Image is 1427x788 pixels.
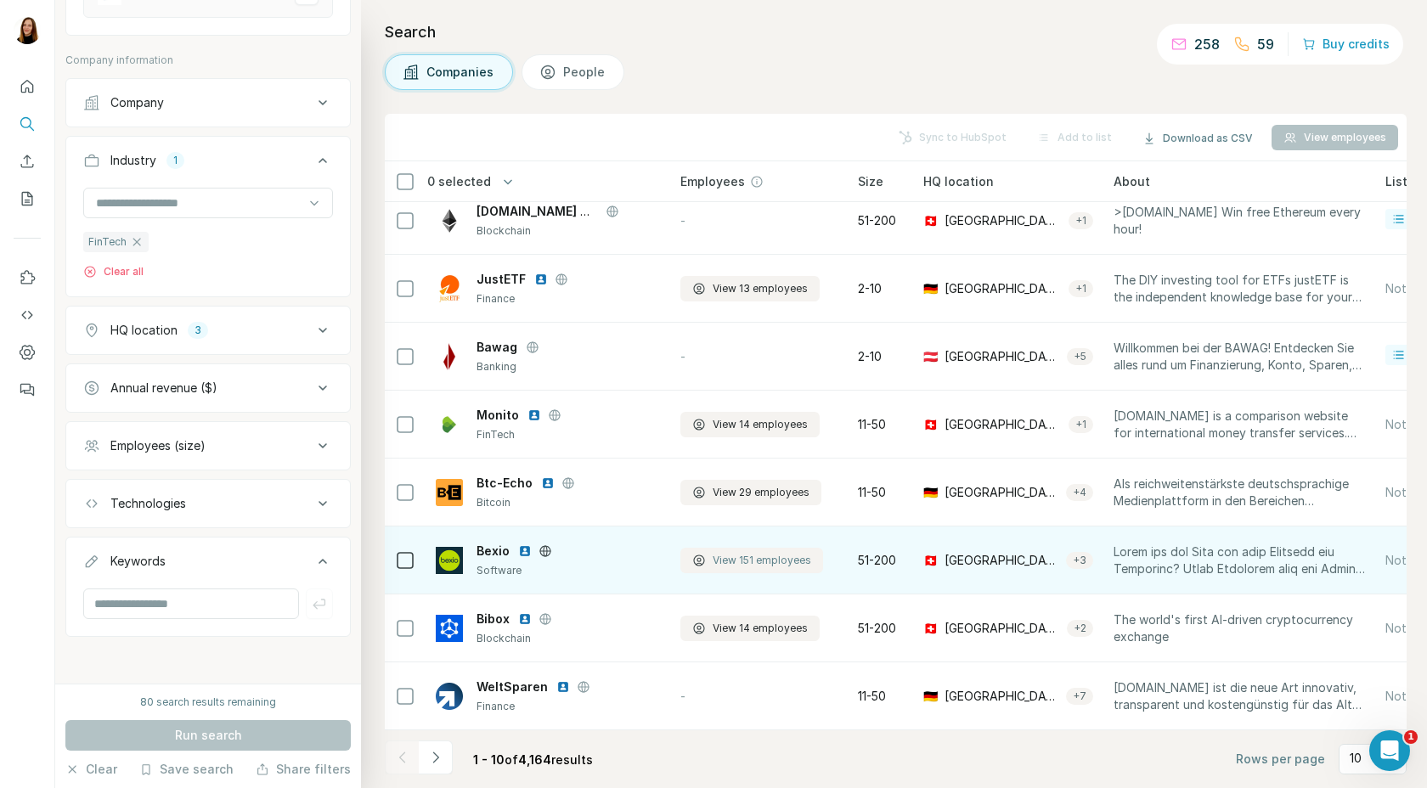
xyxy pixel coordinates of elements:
img: Logo of Bexio [436,547,463,574]
p: 59 [1257,34,1274,54]
button: Employees (size) [66,425,350,466]
img: LinkedIn logo [556,680,570,694]
div: + 1 [1069,417,1093,432]
span: 11-50 [858,416,886,433]
button: Enrich CSV [14,146,41,177]
span: 51-200 [858,620,896,637]
div: + 5 [1067,349,1093,364]
div: + 1 [1069,281,1093,296]
span: [GEOGRAPHIC_DATA], [GEOGRAPHIC_DATA] [945,552,1059,569]
span: View 14 employees [713,417,808,432]
span: Bawag [477,339,517,356]
span: FinTech [88,234,127,250]
span: People [563,64,606,81]
span: Employees [680,173,745,190]
span: 🇨🇭 [923,212,938,229]
iframe: Intercom live chat [1369,730,1410,771]
button: View 14 employees [680,412,820,437]
div: Keywords [110,553,166,570]
span: of [505,752,518,767]
div: Technologies [110,495,186,512]
img: Logo of Btc-Echo [436,479,463,506]
span: >[DOMAIN_NAME] Win free Ethereum every hour! [1114,204,1365,238]
p: 258 [1194,34,1220,54]
button: Share filters [256,761,351,778]
span: 🇩🇪 [923,688,938,705]
span: View 14 employees [713,621,808,636]
span: 4,164 [518,752,551,767]
button: Save search [139,761,234,778]
span: - [680,689,685,703]
div: Bitcoin [477,495,660,510]
span: Lorem ips dol Sita con adip Elitsedd eiu Temporinc? Utlab Etdolorem aliq eni Admini ve Quisnostru... [1114,543,1365,577]
span: Lists [1385,173,1414,190]
span: 2-10 [858,348,882,365]
span: View 13 employees [713,281,808,296]
span: 🇨🇭 [923,416,938,433]
span: View 151 employees [713,553,811,568]
div: + 3 [1066,553,1093,568]
button: Use Surfe on LinkedIn [14,262,41,293]
div: + 2 [1067,621,1093,636]
span: 11-50 [858,484,886,501]
button: Industry1 [66,140,350,188]
span: JustETF [477,271,526,288]
span: results [473,752,593,767]
h4: Search [385,20,1407,44]
div: FinTech [477,427,660,442]
div: Software [477,563,660,578]
button: Feedback [14,374,41,405]
span: Willkommen bei der BAWAG! Entdecken Sie alles rund um Finanzierung, Konto, Sparen, Veranlagung, V... [1114,340,1365,374]
button: Dashboard [14,337,41,368]
button: Clear all [83,264,144,279]
button: View 14 employees [680,616,820,641]
span: Monito [477,407,519,424]
span: [GEOGRAPHIC_DATA], [GEOGRAPHIC_DATA] [945,212,1062,229]
img: Logo of Bibox [436,615,463,642]
img: Logo of JustETF [436,275,463,302]
span: View 29 employees [713,485,809,500]
div: Company [110,94,164,111]
span: [GEOGRAPHIC_DATA], [GEOGRAPHIC_DATA] [945,484,1059,501]
button: Clear [65,761,117,778]
span: [GEOGRAPHIC_DATA], [GEOGRAPHIC_DATA] [945,620,1060,637]
div: 80 search results remaining [140,695,276,710]
span: Als reichweitenstärkste deutschsprachige Medienplattform in den Bereichen Blockchain und Kryptowä... [1114,476,1365,509]
div: Blockchain [477,631,660,646]
button: Technologies [66,483,350,524]
span: [DOMAIN_NAME] is a comparison website for international money transfer services. We compare and r... [1114,408,1365,442]
button: Keywords [66,541,350,588]
div: HQ location [110,322,178,339]
div: + 1 [1069,213,1093,228]
button: Download as CSV [1131,126,1265,151]
span: Size [858,173,883,190]
span: - [680,349,685,363]
span: 🇦🇹 [923,348,938,365]
span: Companies [426,64,495,81]
span: HQ location [923,173,994,190]
img: Logo of WeltSparen [436,683,463,710]
span: 🇩🇪 [923,484,938,501]
img: Avatar [14,17,41,44]
div: Annual revenue ($) [110,380,217,397]
button: Buy credits [1302,32,1390,56]
span: About [1114,173,1150,190]
div: Blockchain [477,223,660,239]
span: Btc-Echo [477,475,533,492]
img: LinkedIn logo [541,476,555,490]
span: 1 [1404,730,1418,744]
span: 11-50 [858,688,886,705]
span: 🇨🇭 [923,620,938,637]
div: 1 [166,153,184,168]
button: View 13 employees [680,276,820,301]
span: 🇨🇭 [923,552,938,569]
p: 10 [1350,750,1362,767]
span: 51-200 [858,552,896,569]
p: Company information [65,53,351,68]
div: 3 [188,323,208,338]
div: Banking [477,359,660,374]
img: LinkedIn logo [518,544,532,558]
span: The world's first AI-driven cryptocurrency exchange [1114,611,1365,645]
button: Search [14,109,41,139]
span: - [680,213,685,228]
